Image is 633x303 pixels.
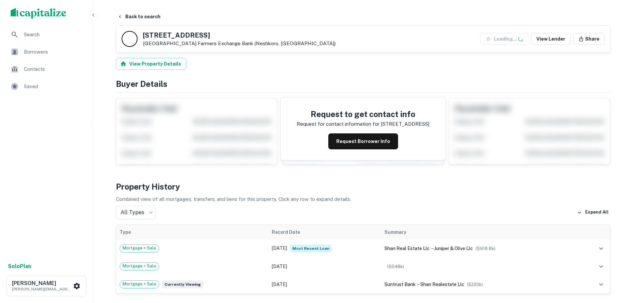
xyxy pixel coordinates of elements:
span: Contacts [24,65,83,73]
p: Combined view of all mortgages, transfers, and liens for this property. Click any row to expand d... [116,195,610,203]
span: ($ 648k ) [387,264,404,269]
span: Borrowers [24,48,83,56]
a: Borrowers [5,44,87,60]
span: Search [24,31,83,39]
button: View Property Details [116,58,186,70]
button: expand row [595,279,607,290]
span: Saved [24,82,83,90]
iframe: Chat Widget [600,250,633,282]
p: Request for contact information for [297,120,379,128]
h4: Request to get contact info [297,108,429,120]
span: suntrust bank [384,282,416,287]
div: → [384,245,576,252]
a: Saved [5,78,87,94]
h4: Buyer Details [116,78,610,90]
th: Record Date [268,225,381,239]
a: View Lender [531,33,571,45]
p: [GEOGRAPHIC_DATA] [143,41,336,47]
button: expand row [595,261,607,272]
a: Search [5,27,87,43]
p: [PERSON_NAME][EMAIL_ADDRESS][DOMAIN_NAME] [12,286,72,292]
button: Share [573,33,605,45]
button: expand row [595,243,607,254]
td: [DATE] [268,239,381,257]
button: [PERSON_NAME][PERSON_NAME][EMAIL_ADDRESS][DOMAIN_NAME] [7,276,86,296]
strong: Solo Plan [8,263,31,269]
button: Back to search [115,11,163,23]
span: Mortgage + Sale [120,245,159,251]
h6: [PERSON_NAME] [12,281,72,286]
a: Contacts [5,61,87,77]
td: [DATE] [268,275,381,293]
img: capitalize-logo.png [11,8,66,19]
h5: [STREET_ADDRESS] [143,32,336,39]
span: Most Recent Loan [290,244,332,252]
button: Expand All [576,208,610,218]
span: juniper & olive llc [434,246,473,251]
span: Currently viewing [162,280,203,288]
span: Mortgage + Sale [120,281,159,287]
div: All Types [116,206,156,219]
span: shan real estate llc [384,246,430,251]
p: [STREET_ADDRESS] [381,120,429,128]
th: Summary [381,225,580,239]
a: Farmers Exchange Bank (neshkoro, [GEOGRAPHIC_DATA]) [198,41,336,46]
td: [DATE] [268,257,381,275]
div: → [384,281,576,288]
h4: Property History [116,181,610,193]
span: ($ 220k ) [467,282,483,287]
span: Mortgage + Sale [120,263,159,269]
span: shan realestate llc [420,282,464,287]
button: Request Borrower Info [328,133,398,149]
th: Type [116,225,269,239]
a: SoloPlan [8,262,31,270]
span: ($ 918.8k ) [475,246,495,251]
